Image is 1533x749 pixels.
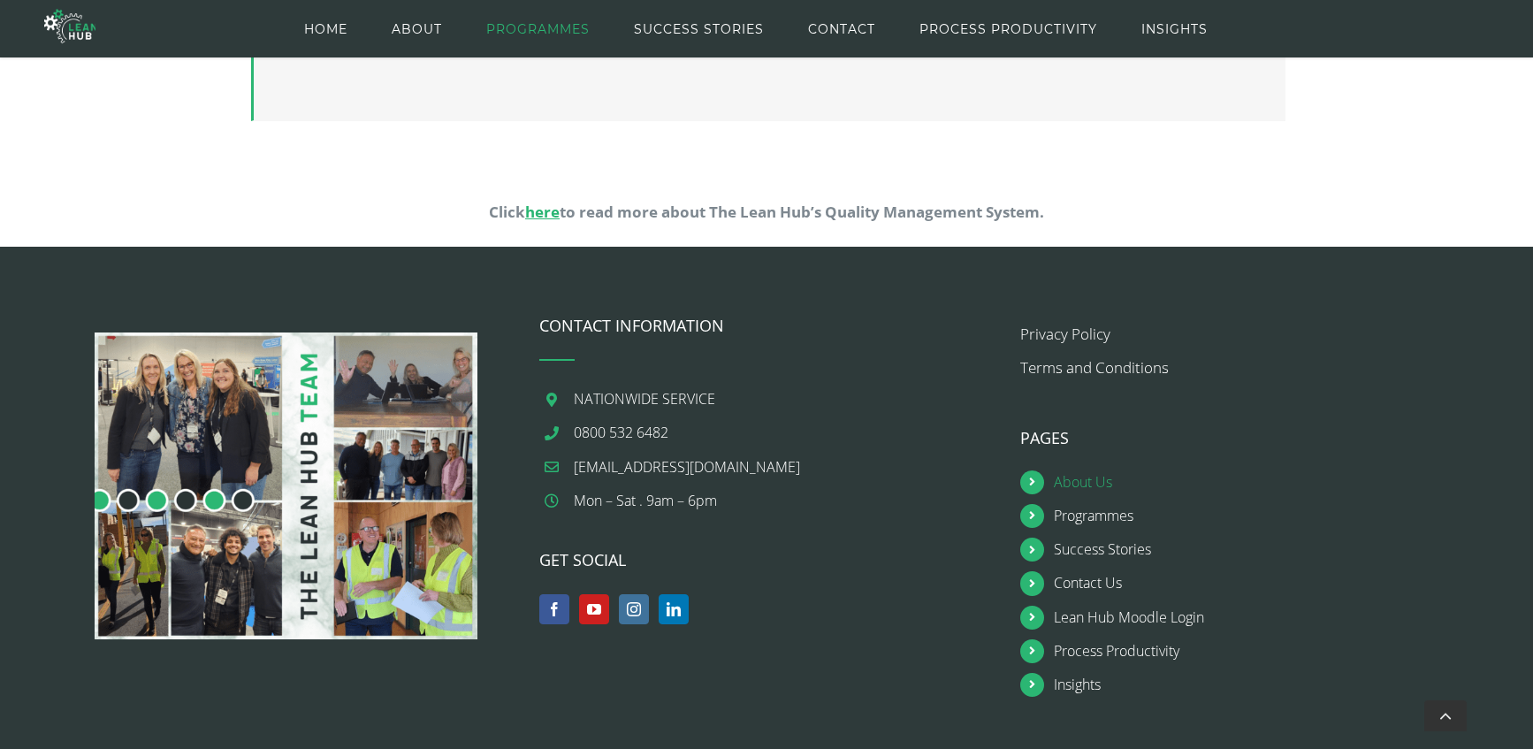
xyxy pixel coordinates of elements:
[574,421,994,445] a: 0800 532 6482
[1054,571,1474,595] a: Contact Us
[1054,470,1474,494] a: About Us
[579,594,609,624] a: YouTube
[1054,673,1474,697] a: Insights
[574,489,994,513] div: Mon – Sat . 9am – 6pm
[539,317,993,333] h4: CONTACT INFORMATION
[574,455,994,479] a: [EMAIL_ADDRESS][DOMAIN_NAME]
[44,2,95,50] img: The Lean Hub | Optimising productivity with Lean Logo
[1054,504,1474,528] a: Programmes
[1020,324,1110,344] a: Privacy Policy
[659,594,689,624] a: LinkedIn
[539,552,993,568] h4: GET SOCIAL
[574,389,715,409] span: NATIONWIDE SERVICE
[1040,202,1044,222] strong: .
[525,202,560,222] a: here
[1054,639,1474,663] a: Process Productivity
[1020,430,1474,446] h4: PAGES
[1054,606,1474,630] a: Lean Hub Moodle Login
[1020,357,1169,378] a: Terms and Conditions
[619,594,649,624] a: Instagram
[489,202,1040,222] strong: Click to read more about The Lean Hub’s Quality Management System
[539,594,569,624] a: Facebook
[1054,538,1474,562] a: Success Stories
